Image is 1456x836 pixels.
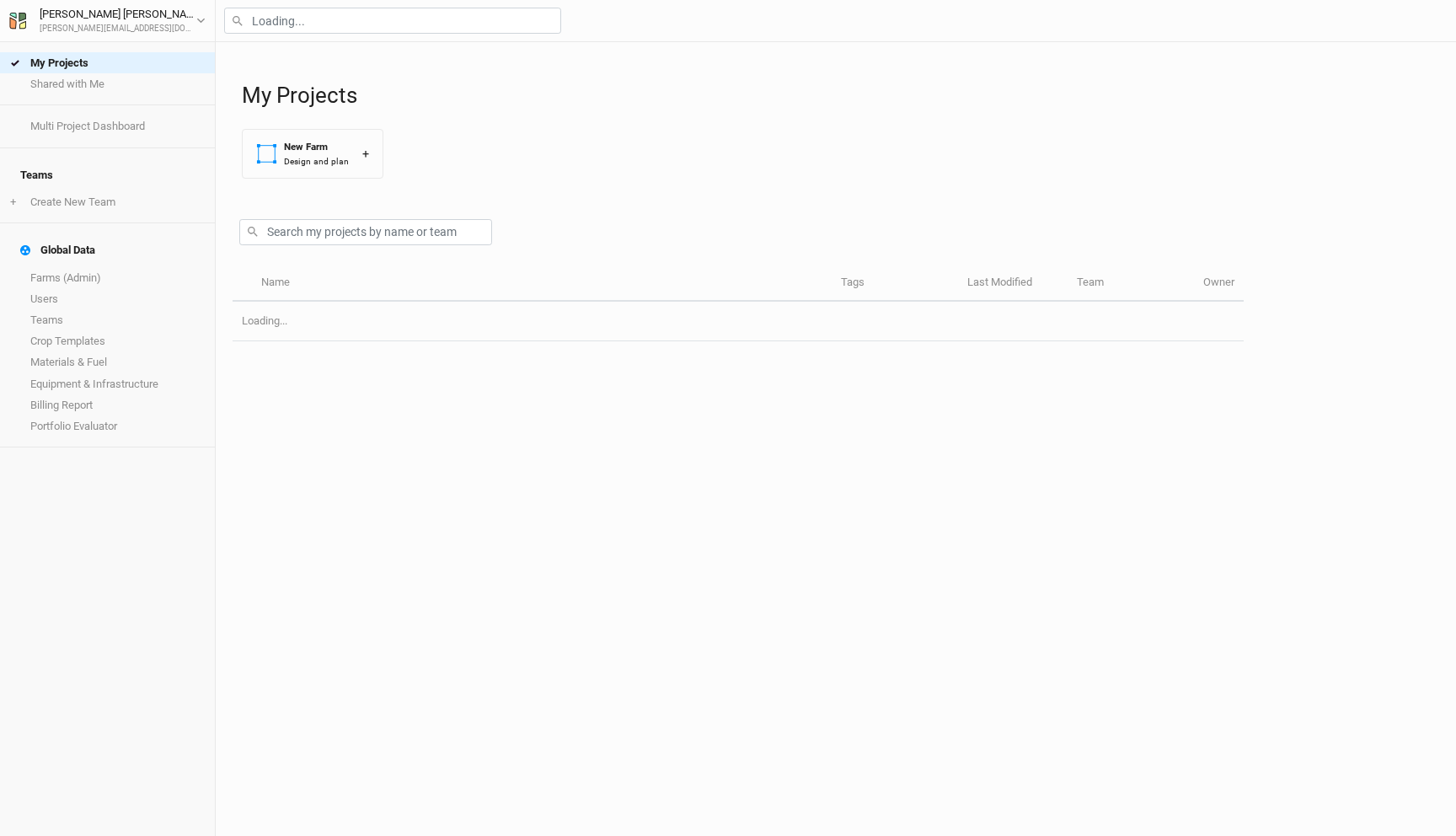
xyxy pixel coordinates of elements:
th: Tags [832,265,958,302]
div: [PERSON_NAME] [PERSON_NAME] [40,6,196,23]
div: New Farm [284,140,349,154]
th: Team [1068,265,1194,302]
div: [PERSON_NAME][EMAIL_ADDRESS][DOMAIN_NAME] [40,23,196,35]
th: Name [251,265,831,302]
input: Loading... [224,8,561,34]
div: Global Data [20,244,95,257]
div: Design and plan [284,155,349,168]
h4: Teams [10,158,205,192]
input: Search my projects by name or team [239,219,492,245]
h1: My Projects [242,83,1439,109]
button: [PERSON_NAME] [PERSON_NAME][PERSON_NAME][EMAIL_ADDRESS][DOMAIN_NAME] [8,5,206,35]
span: + [10,196,16,209]
th: Owner [1194,265,1244,302]
td: Loading... [233,302,1244,341]
div: + [362,145,369,163]
th: Last Modified [958,265,1068,302]
button: New FarmDesign and plan+ [242,129,383,179]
